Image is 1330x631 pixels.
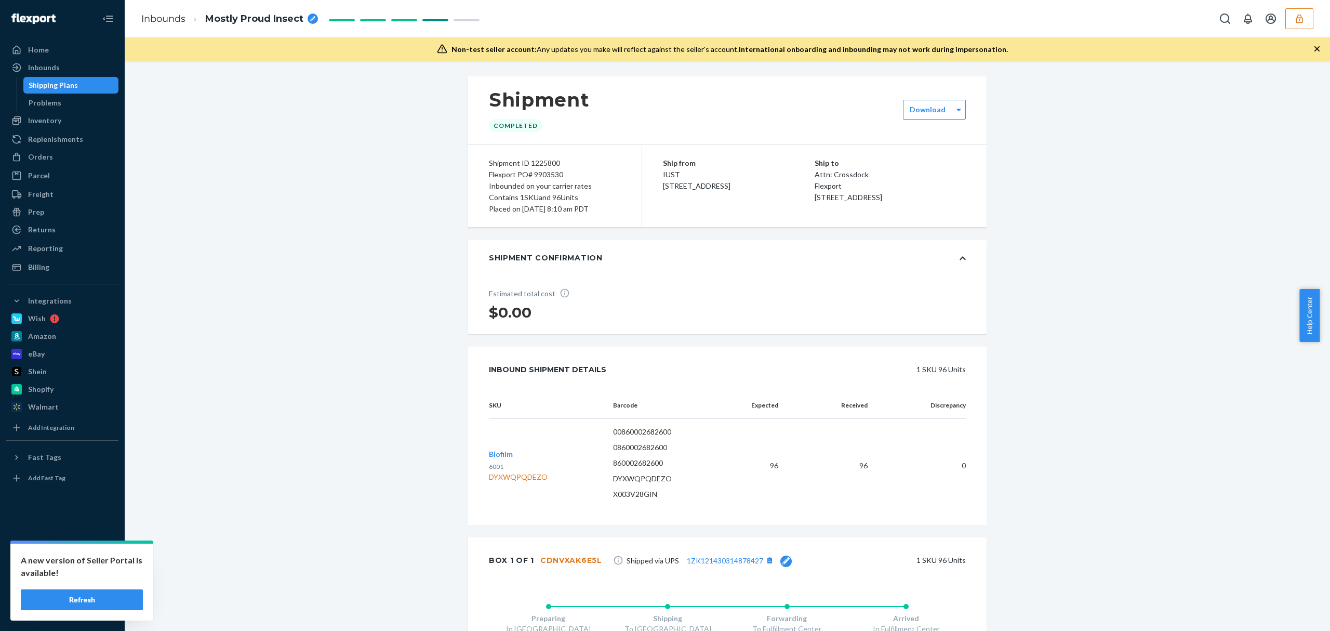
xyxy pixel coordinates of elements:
[6,419,118,436] a: Add Integration
[630,359,966,380] div: 1 SKU 96 Units
[29,80,78,90] div: Shipping Plans
[6,112,118,129] a: Inventory
[613,474,726,484] p: DYXWQPQDEZO
[6,346,118,362] a: eBay
[28,366,47,377] div: Shein
[98,8,118,29] button: Close Navigation
[815,193,882,202] span: [STREET_ADDRESS]
[29,98,61,108] div: Problems
[489,463,503,470] span: 6001
[627,554,792,567] span: Shipped via UPS
[28,62,60,73] div: Inbounds
[6,59,118,76] a: Inbounds
[28,262,49,272] div: Billing
[815,180,966,192] p: Flexport
[205,12,303,26] span: Mostly Proud Insect
[663,157,815,169] p: Ship from
[23,95,119,111] a: Problems
[28,331,56,341] div: Amazon
[489,169,621,180] div: Flexport PO# 9903530
[6,149,118,165] a: Orders
[489,303,577,322] h1: $0.00
[815,169,966,180] p: Attn: Crossdock
[28,134,83,144] div: Replenishments
[540,555,602,566] div: CDNVXAK6E5L
[6,167,118,184] a: Parcel
[23,77,119,94] a: Shipping Plans
[876,392,966,419] th: Discrepancy
[847,613,966,624] div: Arrived
[763,554,777,567] button: [object Object]
[6,470,118,487] a: Add Fast Tag
[6,602,118,619] button: Give Feedback
[608,613,728,624] div: Shipping
[6,131,118,148] a: Replenishments
[6,328,118,345] a: Amazon
[28,296,72,306] div: Integrations
[489,450,513,458] span: Biofilm
[489,288,577,299] p: Estimated total cost
[21,554,143,579] p: A new version of Seller Portal is available!
[28,423,74,432] div: Add Integration
[451,44,1008,55] div: Any updates you make will reflect against the seller's account.
[489,180,621,192] div: Inbounded on your carrier rates
[735,392,787,419] th: Expected
[6,42,118,58] a: Home
[613,489,726,499] p: X003V28GIN
[6,293,118,309] button: Integrations
[6,221,118,238] a: Returns
[727,613,847,624] div: Forwarding
[451,45,537,54] span: Non-test seller account:
[6,186,118,203] a: Freight
[133,4,326,34] ol: breadcrumbs
[807,550,966,571] div: 1 SKU 96 Units
[663,170,730,190] span: IUST [STREET_ADDRESS]
[6,240,118,257] a: Reporting
[1238,8,1258,29] button: Open notifications
[28,384,54,395] div: Shopify
[876,419,966,513] td: 0
[28,207,44,217] div: Prep
[489,550,602,571] div: Box 1 of 1
[735,419,787,513] td: 96
[28,243,63,254] div: Reporting
[489,613,608,624] div: Preparing
[489,157,621,169] div: Shipment ID 1225800
[11,14,56,24] img: Flexport logo
[6,549,118,566] a: Settings
[6,310,118,327] a: Wish
[28,152,53,162] div: Orders
[1260,8,1281,29] button: Open account menu
[1299,289,1320,342] button: Help Center
[6,567,118,583] a: Talk to Support
[489,119,542,132] div: Completed
[6,399,118,415] a: Walmart
[6,584,118,601] a: Help Center
[687,556,763,565] a: 1ZK121430314878427
[605,392,735,419] th: Barcode
[6,204,118,220] a: Prep
[28,402,59,412] div: Walmart
[28,189,54,200] div: Freight
[489,89,589,111] h1: Shipment
[787,419,876,513] td: 96
[489,359,606,380] div: Inbound Shipment Details
[787,392,876,419] th: Received
[28,349,45,359] div: eBay
[28,452,61,463] div: Fast Tags
[28,225,56,235] div: Returns
[613,458,726,468] p: 860002682600
[6,363,118,380] a: Shein
[28,170,50,181] div: Parcel
[28,45,49,55] div: Home
[141,13,185,24] a: Inbounds
[815,157,966,169] p: Ship to
[489,392,605,419] th: SKU
[489,472,548,482] div: DYXWQPQDEZO
[613,427,726,437] p: 00860002682600
[6,259,118,275] a: Billing
[489,253,603,263] div: Shipment Confirmation
[28,474,65,482] div: Add Fast Tag
[6,381,118,398] a: Shopify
